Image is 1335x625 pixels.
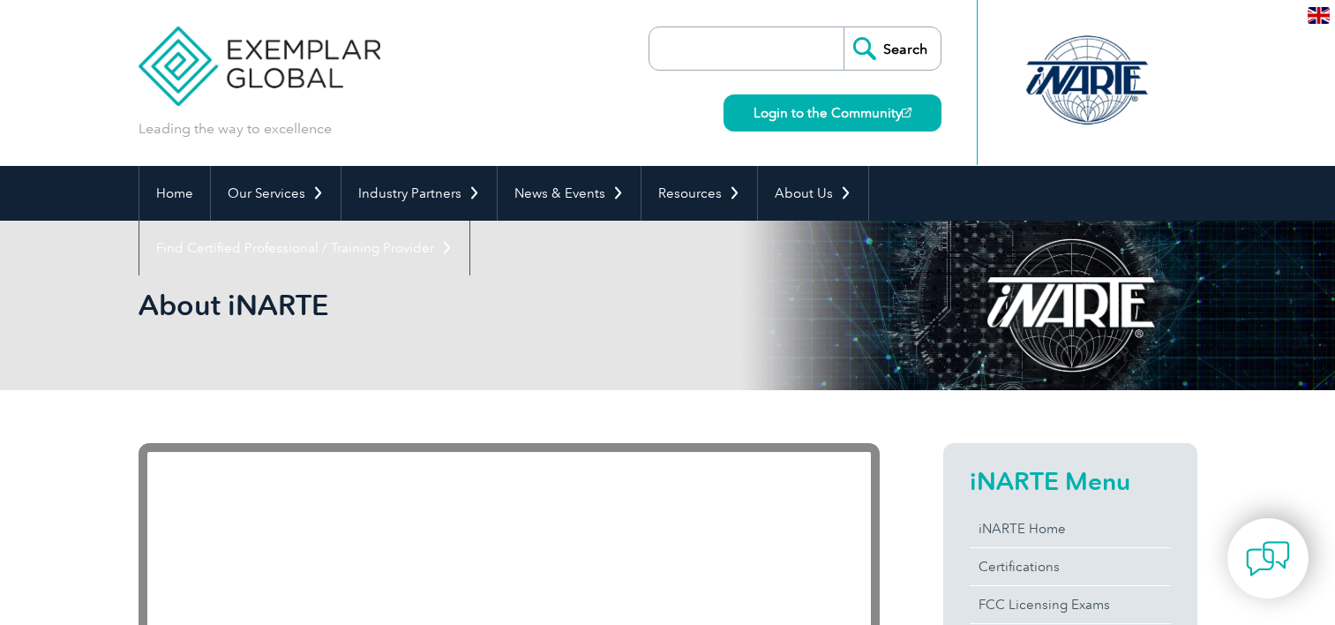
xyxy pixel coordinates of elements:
[139,291,880,320] h2: About iNARTE
[341,166,497,221] a: Industry Partners
[498,166,641,221] a: News & Events
[139,166,210,221] a: Home
[724,94,941,132] a: Login to the Community
[1246,537,1290,581] img: contact-chat.png
[641,166,757,221] a: Resources
[139,119,332,139] p: Leading the way to excellence
[844,27,941,70] input: Search
[902,108,911,117] img: open_square.png
[970,510,1171,547] a: iNARTE Home
[1308,7,1330,24] img: en
[139,221,469,275] a: Find Certified Professional / Training Provider
[758,166,868,221] a: About Us
[970,586,1171,623] a: FCC Licensing Exams
[211,166,341,221] a: Our Services
[970,548,1171,585] a: Certifications
[970,467,1171,495] h2: iNARTE Menu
